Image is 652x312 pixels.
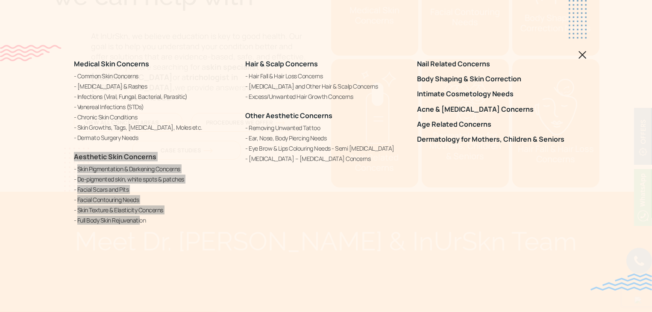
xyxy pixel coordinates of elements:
[74,152,156,161] a: Aesthetic Skin Concerns
[74,102,235,111] a: Venereal Infections (STDs)
[245,154,406,163] a: [MEDICAL_DATA] – [MEDICAL_DATA] Concerns
[245,123,406,132] a: Removing Unwanted Tattoo
[74,113,235,122] a: Chronic Skin Conditions
[245,59,318,68] a: Hair & Scalp Concerns
[245,134,406,143] a: Ear, Nose, Body Piercing Needs
[245,71,406,80] a: Hair Fall & Hair Loss Concerns
[245,92,406,101] a: Excess/Unwanted Hair Growth Concerns
[417,90,578,98] a: Intimate Cosmetology Needs
[74,71,235,80] a: Common Skin Concerns
[74,164,235,173] a: Skin Pigmentation & Darkening Concerns
[74,175,235,184] a: De-pigmented skin, white spots & patches
[245,82,406,91] a: [MEDICAL_DATA] and Other Hair & Scalp Concerns
[417,135,578,143] a: Dermatology for Mothers, Children & Seniors
[74,216,235,225] a: Full Body Skin Rejuvenation
[74,92,235,101] a: Infections (Viral, Fungal, Bacterial, Parasitic)
[245,111,332,120] a: Other Aesthetic Concerns
[417,75,578,83] a: Body Shaping & Skin Correction
[417,60,578,68] a: Nail Related Concerns
[74,133,235,142] a: Dermato Surgery Needs
[74,59,149,68] a: Medical Skin Concerns
[579,51,587,59] img: blackclosed
[417,120,578,128] a: Age Related Concerns
[74,82,235,91] a: [MEDICAL_DATA] & Rashes
[74,185,235,194] a: Facial Scars and Pits
[74,205,235,214] a: Skin Texture & Elasticity Concerns
[590,273,652,291] img: bluewave
[245,144,406,153] a: Eye Brow & Lips Colouring Needs - Semi [MEDICAL_DATA]
[74,195,235,204] a: Facial Contouring Needs
[74,123,235,132] a: Skin Growths, Tags, [MEDICAL_DATA], Moles etc.
[417,105,578,113] a: Acne & [MEDICAL_DATA] Concerns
